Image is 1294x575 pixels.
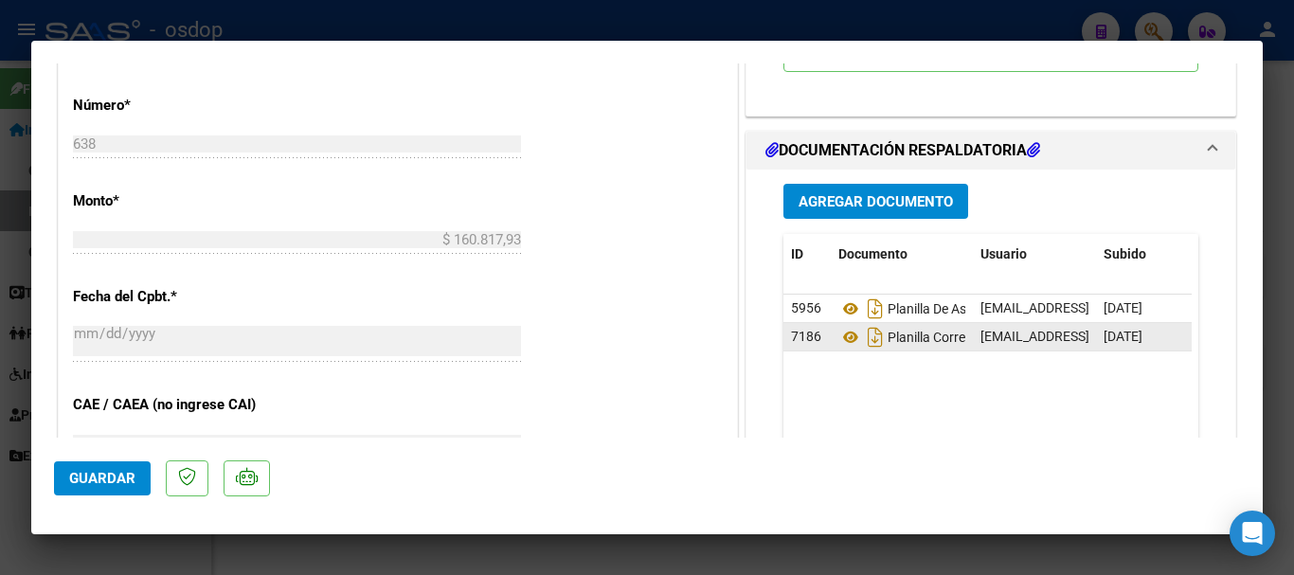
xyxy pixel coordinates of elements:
span: [DATE] [1104,300,1142,315]
button: Agregar Documento [783,184,968,219]
p: CAE / CAEA (no ingrese CAI) [73,394,268,416]
span: Guardar [69,470,135,487]
datatable-header-cell: Usuario [973,234,1096,275]
span: 5956 [791,300,821,315]
p: Monto [73,190,268,212]
i: Descargar documento [863,294,888,324]
span: 7186 [791,329,821,344]
datatable-header-cell: ID [783,234,831,275]
span: Subido [1104,246,1146,261]
span: Agregar Documento [799,193,953,210]
div: Open Intercom Messenger [1230,511,1275,556]
datatable-header-cell: Subido [1096,234,1191,275]
datatable-header-cell: Documento [831,234,973,275]
h1: DOCUMENTACIÓN RESPALDATORIA [765,139,1040,162]
mat-expansion-panel-header: DOCUMENTACIÓN RESPALDATORIA [746,132,1235,170]
button: Guardar [54,461,151,495]
datatable-header-cell: Acción [1191,234,1285,275]
span: Planilla Corregida [838,330,991,345]
p: Fecha del Cpbt. [73,286,268,308]
span: ID [791,246,803,261]
div: DOCUMENTACIÓN RESPALDATORIA [746,170,1235,563]
span: Documento [838,246,908,261]
span: [DATE] [1104,329,1142,344]
span: Planilla De Asistencia [838,301,1012,316]
span: Usuario [980,246,1027,261]
i: Descargar documento [863,322,888,352]
p: Número [73,95,268,117]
